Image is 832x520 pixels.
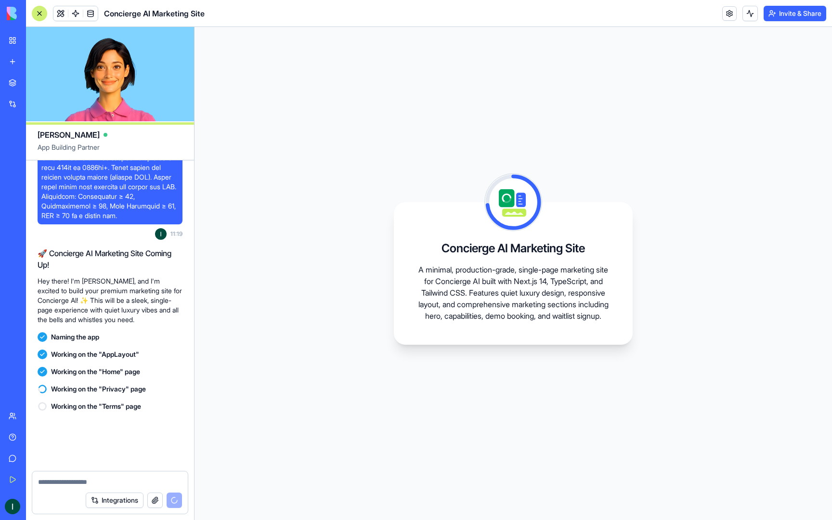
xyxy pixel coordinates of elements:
[104,8,205,19] span: Concierge AI Marketing Site
[5,499,20,514] img: ACg8ocJV2uMIiKnsqtfIFcmlntBBTSD6Na7rqddrW4D6uKzvx_hEKw=s96-c
[417,264,610,322] p: A minimal, production-grade, single-page marketing site for Concierge AI built with Next.js 14, T...
[51,332,99,342] span: Naming the app
[442,241,585,256] h3: Concierge AI Marketing Site
[38,276,182,325] p: Hey there! I'm [PERSON_NAME], and I'm excited to build your premium marketing site for Concierge ...
[51,402,141,411] span: Working on the "Terms" page
[38,143,182,160] span: App Building Partner
[170,230,182,238] span: 11:19
[86,493,143,508] button: Integrations
[764,6,826,21] button: Invite & Share
[51,384,146,394] span: Working on the "Privacy" page
[38,247,182,271] h2: 🚀 Concierge AI Marketing Site Coming Up!
[51,367,140,377] span: Working on the "Home" page
[7,7,66,20] img: logo
[51,350,139,359] span: Working on the "AppLayout"
[38,129,100,141] span: [PERSON_NAME]
[155,228,167,240] img: ACg8ocJV2uMIiKnsqtfIFcmlntBBTSD6Na7rqddrW4D6uKzvx_hEKw=s96-c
